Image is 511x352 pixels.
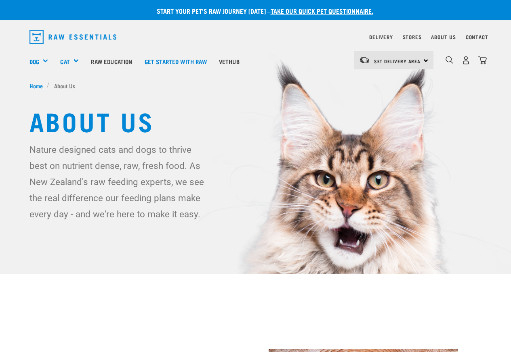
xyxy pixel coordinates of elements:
img: van-moving.png [359,56,370,64]
p: Nature designed cats and dogs to thrive best on nutrient dense, raw, fresh food. As New Zealand's... [29,142,210,222]
span: Set Delivery Area [374,60,421,62]
a: About Us [431,35,456,38]
nav: dropdown navigation [23,27,488,47]
a: Raw Education [85,45,138,77]
img: Raw Essentials Logo [29,30,117,44]
img: home-icon-1@2x.png [446,56,453,64]
a: Dog [29,57,39,66]
a: take our quick pet questionnaire. [271,9,373,12]
a: Stores [403,35,422,38]
nav: breadcrumbs [29,81,482,90]
img: user.png [462,56,470,65]
a: Delivery [369,35,393,38]
a: Get started with Raw [139,45,213,77]
span: Home [29,81,43,90]
a: Cat [60,57,69,66]
a: Vethub [213,45,246,77]
img: home-icon@2x.png [478,56,487,65]
a: Contact [466,35,488,38]
a: Home [29,81,47,90]
h1: About Us [29,106,482,135]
